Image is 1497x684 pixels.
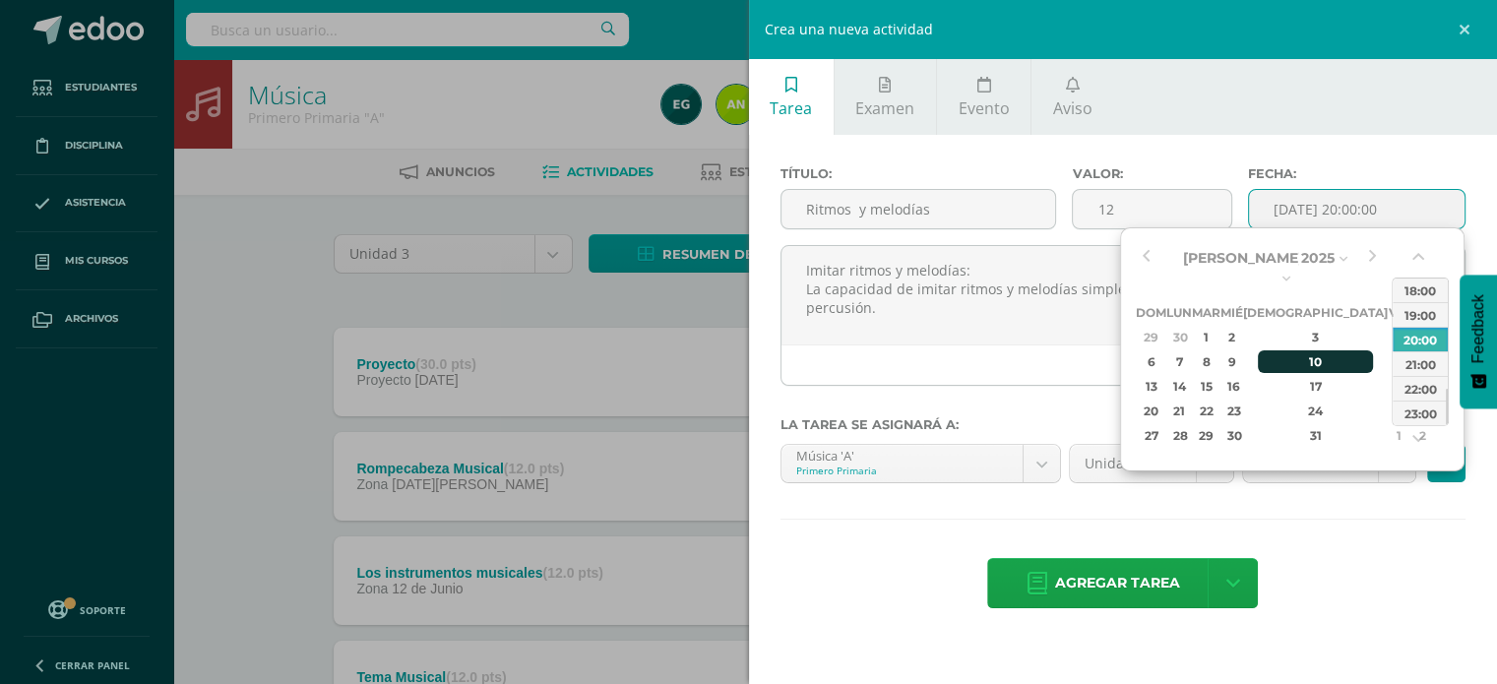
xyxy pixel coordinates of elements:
span: Agregar tarea [1055,559,1180,607]
a: Evento [937,59,1030,135]
input: Título [781,190,1056,228]
div: 3 [1258,326,1374,348]
div: 8 [1195,350,1217,373]
a: Tarea [749,59,834,135]
label: Valor: [1072,166,1231,181]
span: 2025 [1301,249,1335,267]
button: Feedback - Mostrar encuesta [1460,275,1497,408]
span: [PERSON_NAME] [1183,249,1303,267]
div: 9 [1222,350,1240,373]
div: 20:00 [1393,327,1448,351]
div: 1 [1390,424,1407,447]
span: Examen [855,97,914,119]
div: 23 [1222,400,1240,422]
div: 17 [1258,375,1374,398]
div: 2 [1222,326,1240,348]
label: Título: [780,166,1057,181]
div: 15 [1195,375,1217,398]
div: 22:00 [1393,376,1448,401]
div: 21 [1169,400,1190,422]
div: 23:00 [1393,401,1448,425]
span: Unidad 3 [1085,445,1181,482]
div: Primero Primaria [796,464,1009,477]
th: Mié [1220,300,1243,325]
div: 10 [1258,350,1374,373]
th: Dom [1136,300,1166,325]
div: 14 [1169,375,1190,398]
span: Aviso [1053,97,1092,119]
div: 1 [1195,326,1217,348]
div: 18:00 [1393,278,1448,302]
div: 7 [1169,350,1190,373]
div: 11 [1390,350,1407,373]
div: 29 [1195,424,1217,447]
div: 4 [1390,326,1407,348]
div: 22 [1195,400,1217,422]
span: Tarea [770,97,812,119]
input: Fecha de entrega [1249,190,1466,228]
div: 13 [1139,375,1163,398]
div: 19:00 [1393,302,1448,327]
span: Feedback [1469,294,1487,363]
a: Unidad 3 [1070,445,1233,482]
input: Puntos máximos [1073,190,1230,228]
div: 25 [1390,400,1407,422]
div: 28 [1169,424,1190,447]
a: Aviso [1031,59,1113,135]
div: 31 [1258,424,1374,447]
div: 29 [1139,326,1163,348]
div: 6 [1139,350,1163,373]
label: Fecha: [1248,166,1466,181]
th: Lun [1166,300,1192,325]
div: 21:00 [1393,351,1448,376]
div: 30 [1222,424,1240,447]
div: 18 [1390,375,1407,398]
div: 27 [1139,424,1163,447]
a: Examen [835,59,936,135]
th: Vie [1388,300,1409,325]
th: Mar [1192,300,1220,325]
div: Música 'A' [796,445,1009,464]
th: [DEMOGRAPHIC_DATA] [1243,300,1388,325]
div: 16 [1222,375,1240,398]
label: La tarea se asignará a: [780,417,1466,432]
div: 30 [1169,326,1190,348]
div: 20 [1139,400,1163,422]
span: Evento [958,97,1009,119]
div: 24 [1258,400,1374,422]
a: Música 'A'Primero Primaria [781,445,1061,482]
